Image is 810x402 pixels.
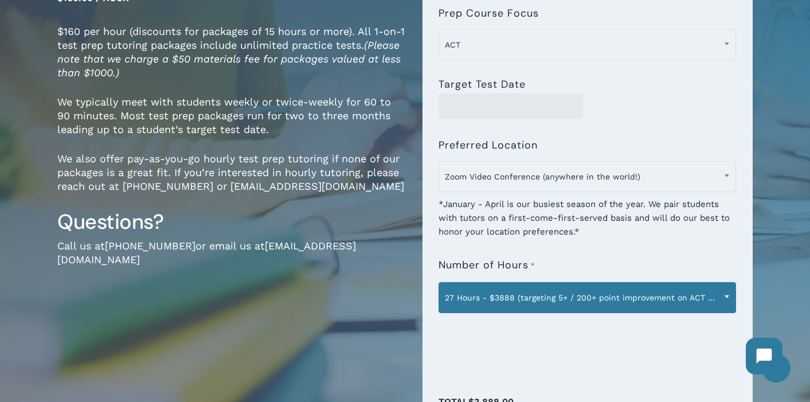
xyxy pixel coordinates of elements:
iframe: Chatbot [734,326,794,386]
h3: Questions? [57,209,405,235]
em: (Please note that we charge a $50 materials fee for packages valued at less than $1000.) [57,39,401,79]
iframe: reCAPTCHA [439,320,613,365]
label: Prep Course Focus [439,7,539,19]
p: Call us at or email us at [57,239,405,282]
a: [PHONE_NUMBER] [105,240,195,252]
div: *January - April is our busiest season of the year. We pair students with tutors on a first-come-... [439,190,736,239]
label: Number of Hours [439,259,534,272]
span: ACT [439,29,736,60]
span: Zoom Video Conference (anywhere in the world!) [439,161,736,192]
span: ACT [439,33,735,57]
p: We also offer pay-as-you-go hourly test prep tutoring if none of our packages is a great fit. If ... [57,152,405,209]
p: $160 per hour (discounts for packages of 15 hours or more). All 1-on-1 test prep tutoring package... [57,25,405,95]
span: Zoom Video Conference (anywhere in the world!) [439,165,735,189]
label: Preferred Location [439,139,538,151]
p: We typically meet with students weekly or twice-weekly for 60 to 90 minutes. Most test prep packa... [57,95,405,152]
span: 27 Hours - $3888 (targeting 5+ / 200+ point improvement on ACT / SAT; reg. $4320) [439,286,735,310]
span: 27 Hours - $3888 (targeting 5+ / 200+ point improvement on ACT / SAT; reg. $4320) [439,282,736,313]
label: Target Test Date [439,79,526,90]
